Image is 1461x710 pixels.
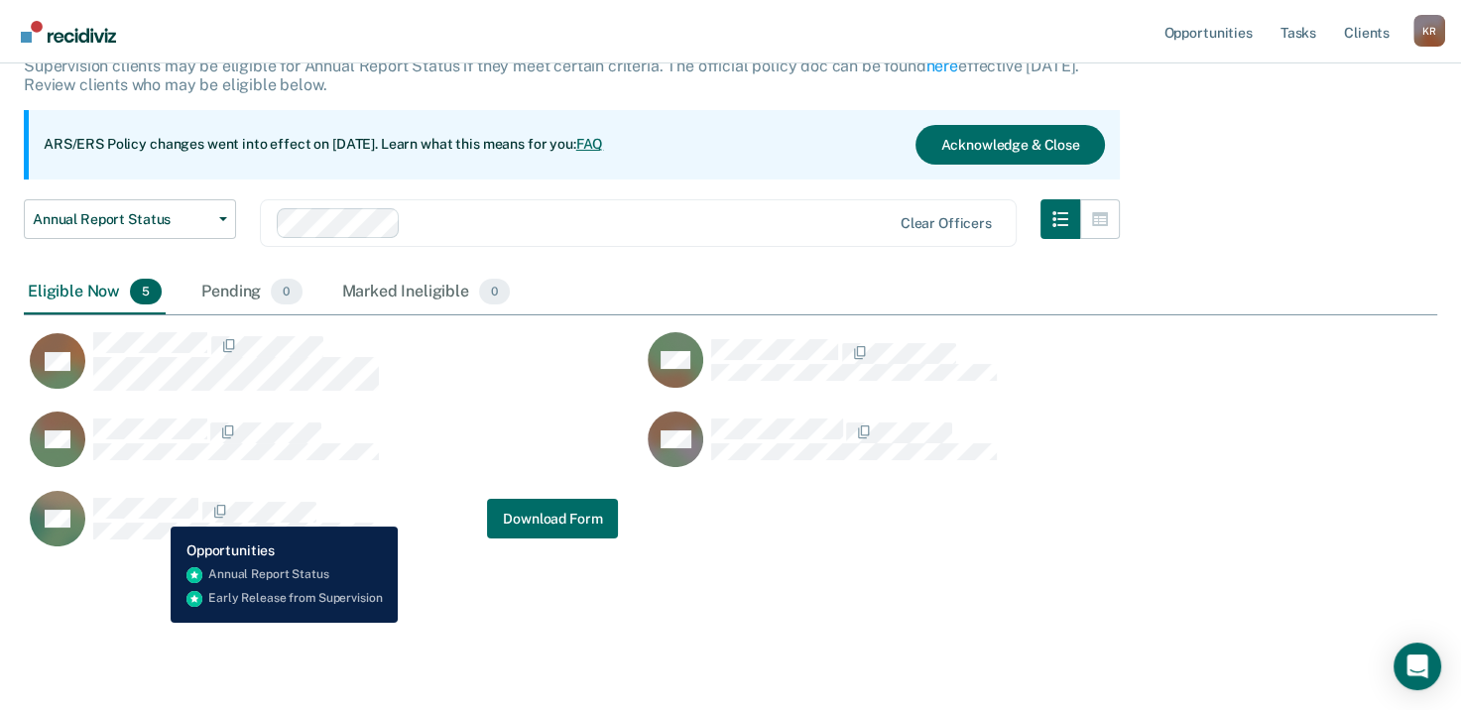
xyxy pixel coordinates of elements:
span: 5 [130,279,162,304]
span: Annual Report Status [33,211,211,228]
button: Download Form [487,499,618,538]
div: CaseloadOpportunityCell-01017997 [642,411,1260,490]
a: Navigate to form link [487,499,618,538]
div: CaseloadOpportunityCell-04135765 [24,411,642,490]
button: Profile dropdown button [1413,15,1445,47]
a: here [926,57,958,75]
p: ARS/ERS Policy changes went into effect on [DATE]. Learn what this means for you: [44,135,603,155]
span: 0 [479,279,510,304]
div: Open Intercom Messenger [1394,643,1441,690]
button: Acknowledge & Close [915,125,1104,165]
p: Supervision clients may be eligible for Annual Report Status if they meet certain criteria. The o... [24,57,1079,94]
div: Pending0 [197,271,305,314]
button: Annual Report Status [24,199,236,239]
div: CaseloadOpportunityCell-02343203 [642,331,1260,411]
div: K R [1413,15,1445,47]
div: CaseloadOpportunityCell-05685891 [24,331,642,411]
span: 0 [271,279,302,304]
a: FAQ [576,136,604,152]
div: Marked Ineligible0 [338,271,515,314]
div: Eligible Now5 [24,271,166,314]
div: Clear officers [901,215,992,232]
div: CaseloadOpportunityCell-05370536 [24,490,642,569]
img: Recidiviz [21,21,116,43]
